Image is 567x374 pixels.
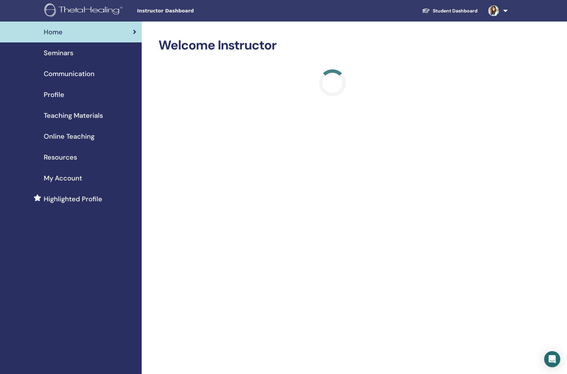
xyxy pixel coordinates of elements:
span: Highlighted Profile [44,194,102,204]
img: graduation-cap-white.svg [422,8,430,13]
img: logo.png [44,3,125,19]
a: Student Dashboard [417,5,483,17]
span: Instructor Dashboard [137,7,238,14]
div: Open Intercom Messenger [544,351,560,367]
span: Home [44,27,63,37]
span: Teaching Materials [44,110,103,121]
span: Seminars [44,48,73,58]
span: Online Teaching [44,131,95,141]
h2: Welcome Instructor [158,38,506,53]
span: Profile [44,90,64,100]
span: Communication [44,69,95,79]
span: My Account [44,173,82,183]
img: default.jpg [488,5,499,16]
span: Resources [44,152,77,162]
